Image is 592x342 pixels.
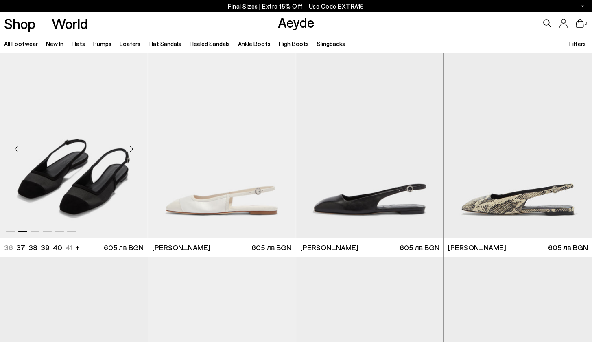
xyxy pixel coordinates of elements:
span: [PERSON_NAME] [152,243,210,253]
li: 40 [53,243,62,253]
li: 37 [16,243,25,253]
img: Geraldine Satin Toe-Cap Slingback [148,53,296,238]
a: All Footwear [4,40,38,47]
a: Flats [72,40,85,47]
li: 38 [28,243,37,253]
a: New In [46,40,63,47]
div: 1 / 6 [148,53,296,238]
span: 605 лв BGN [251,243,291,253]
span: Navigate to /collections/ss25-final-sizes [309,2,364,10]
a: High Boots [279,40,309,47]
img: Geraldine Slingback Flats [444,53,592,238]
a: Flat Sandals [149,40,181,47]
a: [PERSON_NAME] 605 лв BGN [148,238,296,257]
a: [PERSON_NAME] 605 лв BGN [296,238,444,257]
li: + [75,242,80,253]
li: 39 [41,243,50,253]
div: Previous slide [4,137,28,161]
a: Next slide Previous slide [148,53,296,238]
a: 0 [576,19,584,28]
span: 605 лв BGN [104,243,144,253]
a: Aeyde [278,13,315,31]
span: Filters [569,40,586,47]
div: 1 / 6 [296,53,444,238]
a: [PERSON_NAME] 605 лв BGN [444,238,592,257]
ul: variant [4,243,70,253]
span: 605 лв BGN [400,243,439,253]
a: Ankle Boots [238,40,271,47]
span: [PERSON_NAME] [300,243,358,253]
span: [PERSON_NAME] [448,243,506,253]
a: Next slide Previous slide [296,53,444,238]
img: Geraldine Slingback Flats [296,53,444,238]
p: Final Sizes | Extra 15% Off [228,1,364,11]
a: Pumps [93,40,111,47]
a: Shop [4,16,35,31]
a: World [52,16,88,31]
div: Next slide [119,137,144,161]
span: 605 лв BGN [548,243,588,253]
a: Loafers [120,40,140,47]
a: Heeled Sandals [190,40,230,47]
a: Slingbacks [317,40,345,47]
span: 0 [584,21,588,26]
